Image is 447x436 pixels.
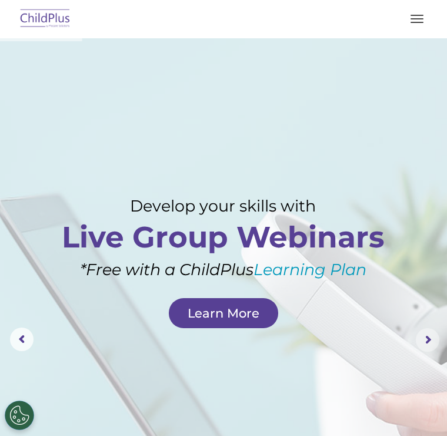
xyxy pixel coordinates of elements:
[18,5,73,33] img: ChildPlus by Procare Solutions
[5,401,34,430] button: Cookies Settings
[253,260,366,279] a: Learning Plan
[38,222,408,252] rs-layer: Live Group Webinars
[169,298,278,328] a: Learn More
[193,117,243,125] span: Phone number
[61,197,385,216] rs-layer: Develop your skills with
[193,68,229,77] span: Last name
[61,260,385,279] rs-layer: *Free with a ChildPlus
[388,379,447,436] iframe: Chat Widget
